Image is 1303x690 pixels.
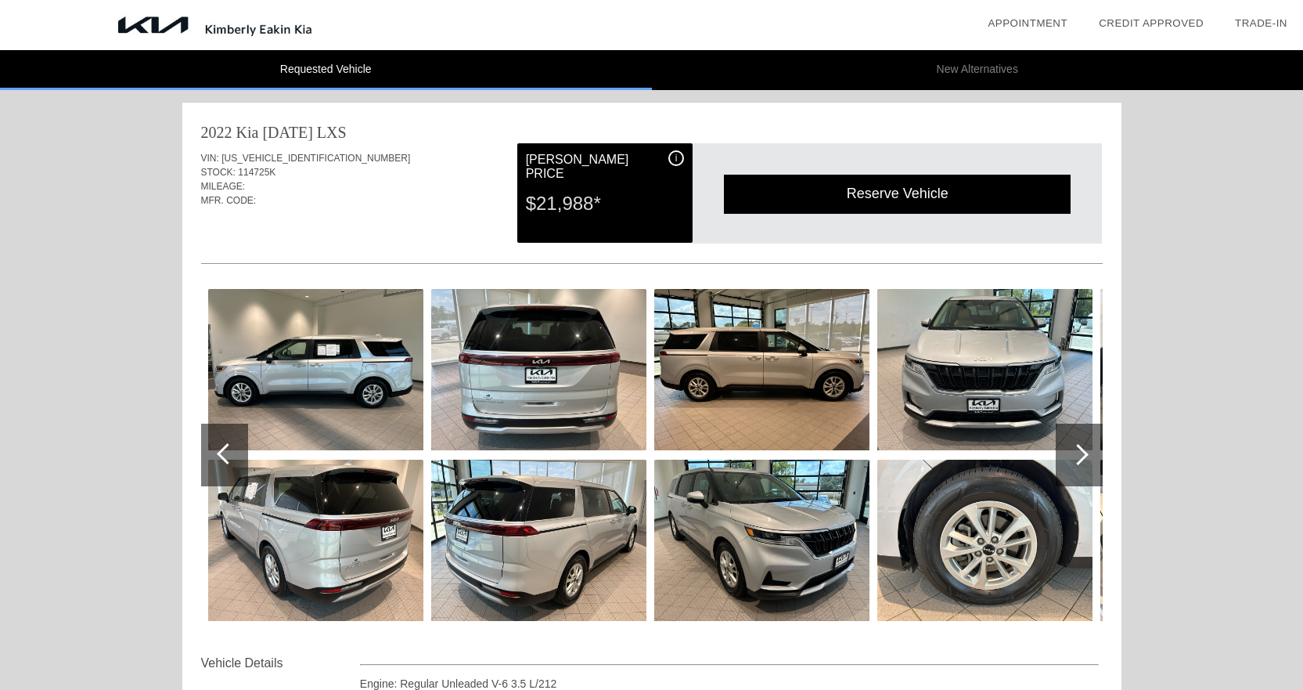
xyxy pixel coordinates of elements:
[675,153,678,164] span: i
[317,121,347,143] div: LXS
[201,153,219,164] span: VIN:
[654,460,869,621] img: 99ef6882a1a9490294b9f3b0e1822ad2.jpg
[201,121,313,143] div: 2022 Kia [DATE]
[431,460,646,621] img: 7b88ce11d48649e3a4b4ebee9320c57f.jpg
[201,654,360,673] div: Vehicle Details
[201,167,236,178] span: STOCK:
[526,183,684,224] div: $21,988*
[654,289,869,450] img: 8833151d354544d1bbb47471eee61ff9.jpg
[724,175,1071,213] div: Reserve Vehicle
[526,150,684,183] div: [PERSON_NAME] Price
[1235,17,1287,29] a: Trade-In
[238,167,275,178] span: 114725K
[988,17,1067,29] a: Appointment
[431,289,646,450] img: ec1f4d9751b044169731f5a49761bb51.jpg
[201,195,257,206] span: MFR. CODE:
[221,153,410,164] span: [US_VEHICLE_IDENTIFICATION_NUMBER]
[877,460,1092,621] img: 744364d633144906850bbe6c281443c0.jpg
[208,460,423,621] img: 16a143c28a6e47799cc18f02e3f0e56a.jpg
[201,217,1103,242] div: Quoted on [DATE] 9:36:10 AM
[201,181,246,192] span: MILEAGE:
[877,289,1092,450] img: fabc5f6f11e7494694a81ecf8d9b5c31.jpg
[1099,17,1204,29] a: Credit Approved
[208,289,423,450] img: 9e25b9157eba415e9c80a2696f8af008.jpg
